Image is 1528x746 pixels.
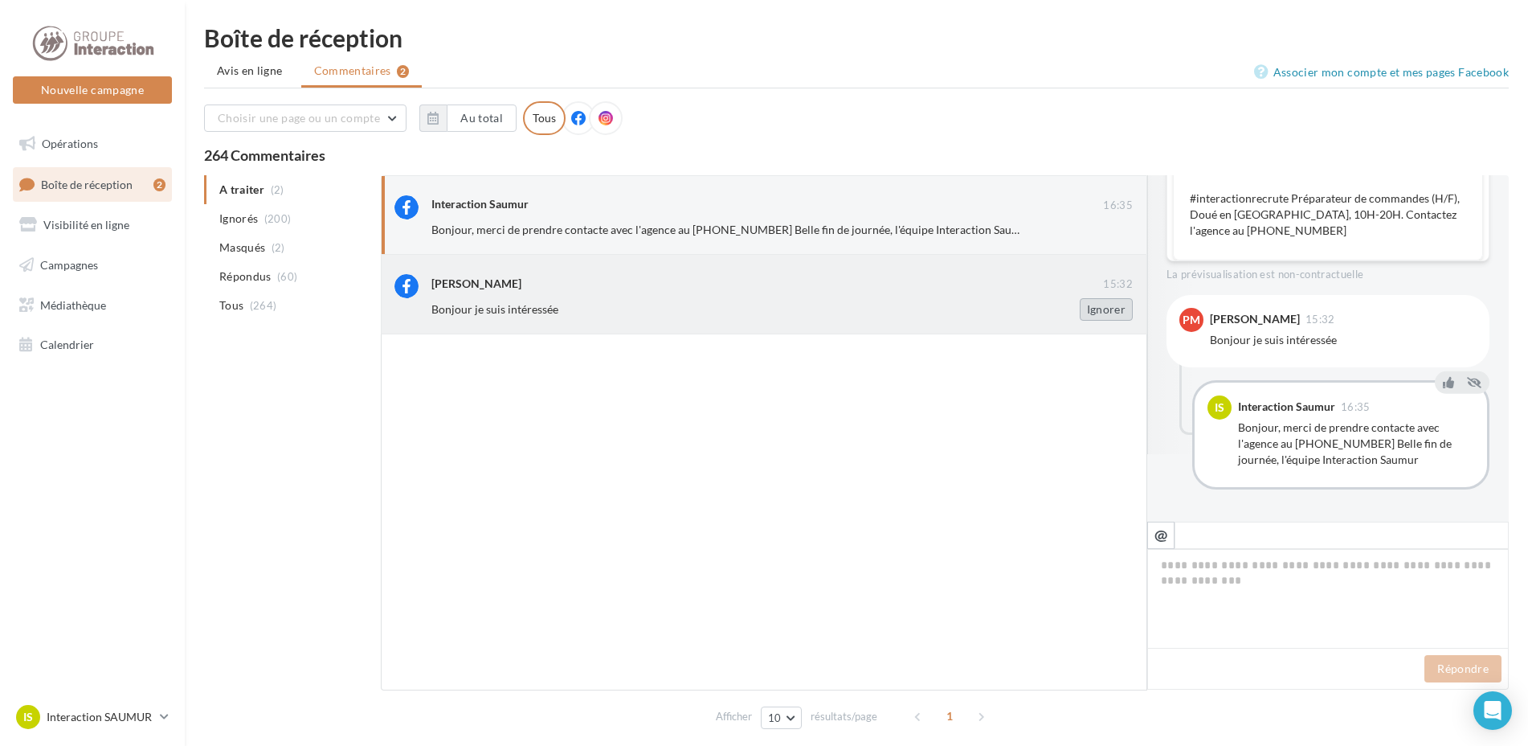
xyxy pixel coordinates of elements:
[204,148,1509,162] div: 264 Commentaires
[40,338,94,351] span: Calendrier
[40,258,98,272] span: Campagnes
[447,105,517,132] button: Au total
[219,268,272,285] span: Répondus
[1154,527,1168,542] i: @
[204,26,1509,50] div: Boîte de réception
[1147,522,1175,549] button: @
[272,241,285,254] span: (2)
[1080,298,1133,321] button: Ignorer
[1238,401,1335,412] div: Interaction Saumur
[1210,332,1477,348] div: Bonjour je suis intéressée
[1166,261,1489,282] div: La prévisualisation est non-contractuelle
[811,709,877,724] span: résultats/page
[716,709,752,724] span: Afficher
[10,208,175,242] a: Visibilité en ligne
[431,302,558,316] span: Bonjour je suis intéressée
[40,297,106,311] span: Médiathèque
[219,211,258,227] span: Ignorés
[13,702,172,732] a: IS Interaction SAUMUR
[1238,420,1474,468] div: Bonjour, merci de prendre contacte avec l'agence au [PHONE_NUMBER] Belle fin de journée, l'équipe...
[937,703,962,729] span: 1
[1305,314,1335,325] span: 15:32
[523,101,566,135] div: Tous
[1183,312,1200,328] span: PM
[10,167,175,202] a: Boîte de réception2
[1215,400,1224,416] span: IS
[10,127,175,161] a: Opérations
[761,707,802,729] button: 10
[277,270,297,283] span: (60)
[10,328,175,362] a: Calendrier
[41,177,133,191] span: Boîte de réception
[10,289,175,322] a: Médiathèque
[219,297,243,314] span: Tous
[204,105,407,132] button: Choisir une page ou un compte
[43,218,129,232] span: Visibilité en ligne
[1473,691,1512,730] div: Open Intercom Messenger
[219,240,265,256] span: Masqués
[13,76,172,104] button: Nouvelle campagne
[264,212,292,225] span: (200)
[1190,191,1466,239] p: #interactionrecrute Préparateur de commandes (H/F), Doué en [GEOGRAPHIC_DATA], 10H-20H. Contactez...
[431,223,1032,236] span: Bonjour, merci de prendre contacte avec l'agence au [PHONE_NUMBER] Belle fin de journée, l'équipe...
[42,137,98,150] span: Opérations
[23,709,33,725] span: IS
[1210,314,1300,325] div: [PERSON_NAME]
[217,63,283,79] span: Avis en ligne
[47,709,153,725] p: Interaction SAUMUR
[1341,402,1371,412] span: 16:35
[431,196,529,212] div: Interaction Saumur
[1103,277,1133,292] span: 15:32
[419,105,517,132] button: Au total
[250,299,277,312] span: (264)
[768,711,782,724] span: 10
[153,178,165,191] div: 2
[1424,655,1501,682] button: Répondre
[431,276,521,292] div: [PERSON_NAME]
[218,111,380,125] span: Choisir une page ou un compte
[10,248,175,282] a: Campagnes
[1103,199,1133,213] span: 16:35
[1254,63,1509,82] a: Associer mon compte et mes pages Facebook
